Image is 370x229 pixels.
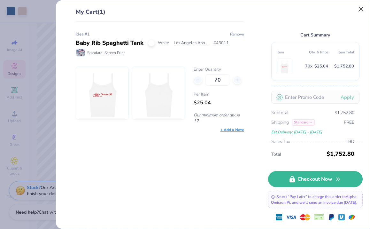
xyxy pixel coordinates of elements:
[194,99,211,106] span: $25.04
[76,49,85,56] img: Standard: Screen Print
[158,40,169,46] span: White
[314,63,328,70] span: $25.04
[277,47,303,57] th: Item
[194,112,244,124] p: Our minimum order qty. is 12.
[174,40,209,46] span: Los Angeles Apparel
[271,138,290,145] span: Sales Tax
[355,3,367,15] button: Close
[302,47,328,57] th: Qty. & Price
[286,212,296,222] img: visa
[76,8,244,22] div: My Cart (1)
[87,50,125,56] span: Standard: Screen Print
[76,31,244,38] div: idea #1
[194,91,244,98] span: Per Item
[338,214,345,220] img: Venmo
[328,214,335,220] img: Paypal
[300,212,310,222] img: master-card
[346,138,354,145] span: TBD
[205,74,230,86] input: – –
[292,119,315,126] div: Standard
[271,109,289,116] span: Subtotal
[81,67,124,119] img: Los Angeles Apparel 43011
[327,148,354,160] span: $1,752.80
[268,171,363,187] a: Checkout Now
[344,119,354,126] span: FREE
[349,214,355,220] img: GPay
[276,214,282,220] img: express
[271,31,359,39] div: Cart Summary
[278,59,291,74] img: Los Angeles Apparel 43011
[137,67,180,119] img: Los Angeles Apparel 43011
[271,129,354,136] div: Est. Delivery: [DATE] - [DATE]
[194,67,244,73] label: Enter Quantity
[271,119,289,126] span: Shipping
[268,191,363,208] div: Select “Pay Later” to charge this order to Alpha Omicron Pi , and we’ll send an invoice due [DATE].
[271,151,325,158] span: Total
[76,39,143,47] div: Baby Rib Spaghetti Tank
[334,63,354,70] span: $1,752.80
[213,40,229,46] span: # 43011
[328,47,354,57] th: Item Total
[271,91,359,104] input: Enter Promo Code
[230,31,244,37] button: Remove
[335,109,354,116] span: $1,752.80
[305,63,312,70] span: 70 x
[220,127,244,133] div: + Add a Note
[314,214,324,220] img: cheque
